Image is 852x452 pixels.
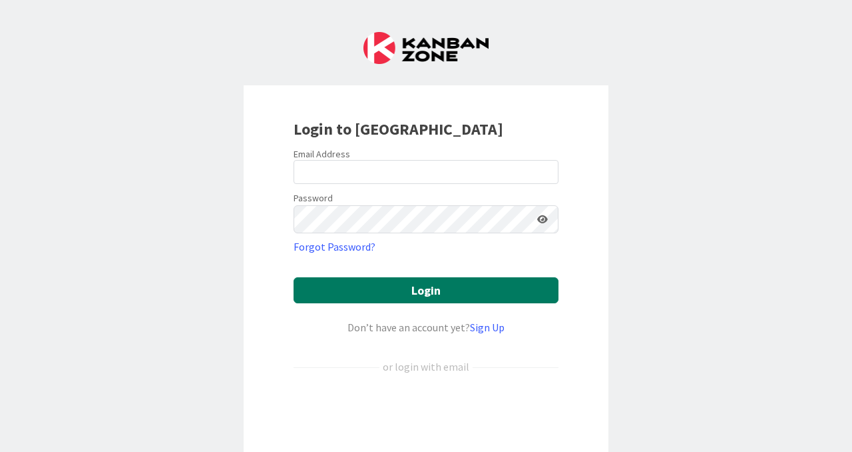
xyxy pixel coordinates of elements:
[294,148,350,160] label: Email Address
[287,397,565,426] iframe: Sign in with Google Button
[294,239,375,255] a: Forgot Password?
[294,277,558,303] button: Login
[470,321,505,334] a: Sign Up
[379,359,473,375] div: or login with email
[294,319,558,335] div: Don’t have an account yet?
[363,32,489,64] img: Kanban Zone
[294,191,333,205] label: Password
[294,119,503,139] b: Login to [GEOGRAPHIC_DATA]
